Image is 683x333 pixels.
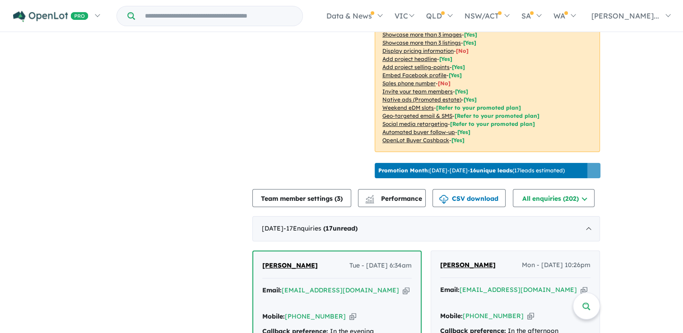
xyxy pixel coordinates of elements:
[283,224,358,232] span: - 17 Enquir ies
[382,112,452,119] u: Geo-targeted email & SMS
[382,47,454,54] u: Display pricing information
[464,96,477,103] span: [Yes]
[460,286,577,294] a: [EMAIL_ADDRESS][DOMAIN_NAME]
[581,285,587,295] button: Copy
[382,80,436,87] u: Sales phone number
[451,137,465,143] span: [Yes]
[349,312,356,321] button: Copy
[382,64,450,70] u: Add project selling-points
[13,11,88,22] img: Openlot PRO Logo White
[382,96,461,103] u: Native ads (Promoted estate)
[456,47,469,54] span: [ No ]
[382,137,449,143] u: OpenLot Buyer Cashback
[382,31,462,38] u: Showcase more than 3 images
[449,72,462,79] span: [ Yes ]
[450,120,535,127] span: [Refer to your promoted plan]
[262,312,285,320] strong: Mobile:
[522,260,590,271] span: Mon - [DATE] 10:26pm
[382,72,446,79] u: Embed Facebook profile
[262,260,318,271] a: [PERSON_NAME]
[440,312,463,320] strong: Mobile:
[464,31,477,38] span: [ Yes ]
[403,286,409,295] button: Copy
[349,260,412,271] span: Tue - [DATE] 6:34am
[382,39,461,46] u: Showcase more than 3 listings
[513,189,595,207] button: All enquiries (202)
[455,88,468,95] span: [ Yes ]
[382,129,455,135] u: Automated buyer follow-up
[137,6,301,26] input: Try estate name, suburb, builder or developer
[382,104,434,111] u: Weekend eDM slots
[463,312,524,320] a: [PHONE_NUMBER]
[378,167,429,174] b: Promotion Month:
[438,80,451,87] span: [ No ]
[252,216,600,241] div: [DATE]
[439,195,448,204] img: download icon
[436,104,521,111] span: [Refer to your promoted plan]
[367,194,422,203] span: Performance
[262,286,282,294] strong: Email:
[440,261,496,269] span: [PERSON_NAME]
[455,112,539,119] span: [Refer to your promoted plan]
[285,312,346,320] a: [PHONE_NUMBER]
[440,286,460,294] strong: Email:
[262,261,318,269] span: [PERSON_NAME]
[378,166,565,175] p: [DATE] - [DATE] - ( 17 leads estimated)
[382,55,437,62] u: Add project headline
[382,120,448,127] u: Social media retargeting
[440,260,496,271] a: [PERSON_NAME]
[432,189,506,207] button: CSV download
[366,195,374,200] img: line-chart.svg
[470,167,512,174] b: 16 unique leads
[463,39,476,46] span: [ Yes ]
[591,11,659,20] span: [PERSON_NAME]...
[337,194,340,203] span: 3
[325,224,333,232] span: 17
[452,64,465,70] span: [ Yes ]
[457,129,470,135] span: [Yes]
[252,189,351,207] button: Team member settings (3)
[527,311,534,321] button: Copy
[375,7,600,152] p: Your project is only comparing to other top-performing projects in your area: - - - - - - - - - -...
[365,198,374,203] img: bar-chart.svg
[358,189,426,207] button: Performance
[382,88,453,95] u: Invite your team members
[323,224,358,232] strong: ( unread)
[439,55,452,62] span: [ Yes ]
[282,286,399,294] a: [EMAIL_ADDRESS][DOMAIN_NAME]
